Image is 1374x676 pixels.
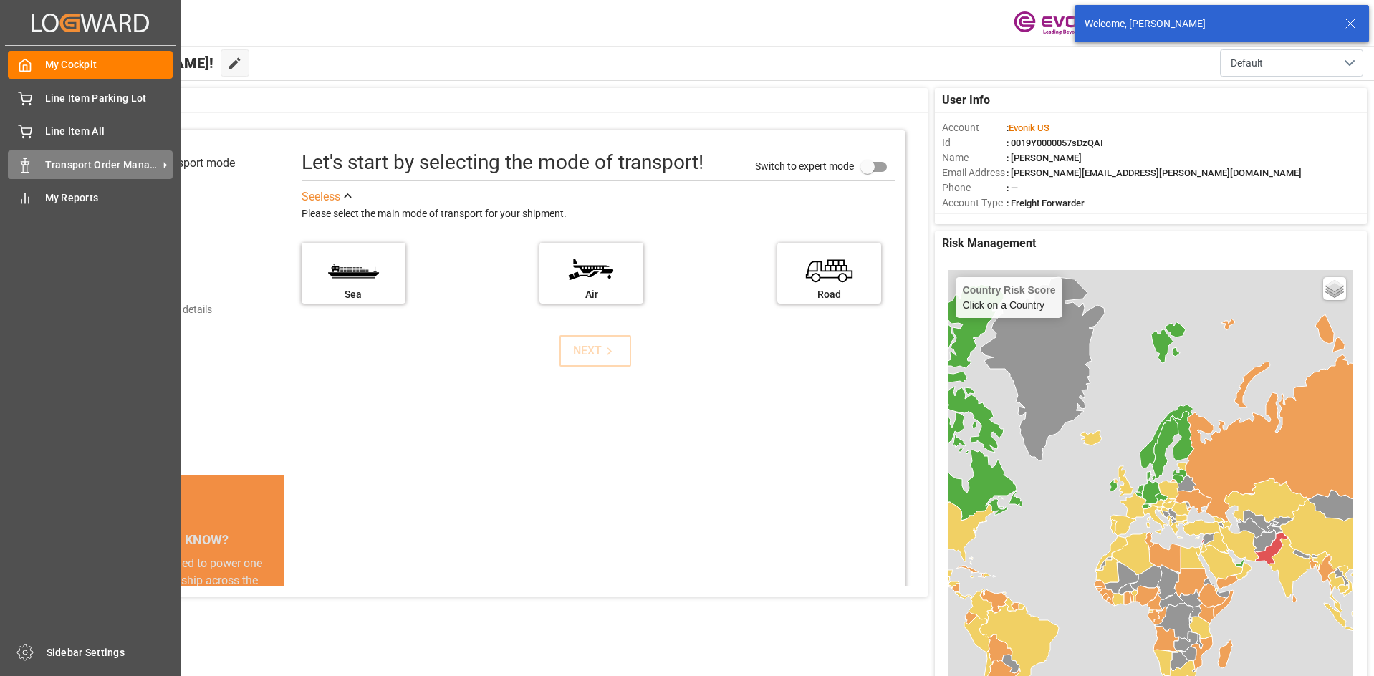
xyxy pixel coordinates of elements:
button: NEXT [559,335,631,367]
span: Line Item All [45,124,173,139]
img: Evonik-brand-mark-Deep-Purple-RGB.jpeg_1700498283.jpeg [1014,11,1107,36]
span: Default [1231,56,1263,71]
div: NEXT [573,342,617,359]
div: DID YOU KNOW? [77,525,284,555]
div: Road [784,287,874,302]
div: The energy needed to power one large container ship across the ocean in a single day is the same ... [95,555,267,658]
span: Account [942,120,1007,135]
span: Line Item Parking Lot [45,91,173,106]
span: : [PERSON_NAME][EMAIL_ADDRESS][PERSON_NAME][DOMAIN_NAME] [1007,168,1302,178]
span: : Freight Forwarder [1007,198,1085,208]
button: open menu [1220,49,1363,77]
div: Sea [309,287,398,302]
span: Name [942,150,1007,165]
span: Email Address [942,165,1007,180]
span: My Reports [45,190,173,206]
div: Let's start by selecting the mode of transport! [302,148,703,178]
span: Phone [942,180,1007,195]
div: Welcome, [PERSON_NAME] [1085,16,1331,32]
span: : [PERSON_NAME] [1007,153,1082,163]
span: User Info [942,92,990,109]
a: Line Item Parking Lot [8,84,173,112]
span: Hello [PERSON_NAME]! [59,49,213,77]
div: Click on a Country [963,284,1056,311]
span: : 0019Y0000057sDzQAI [1007,137,1103,148]
button: next slide / item [264,555,284,675]
span: : — [1007,183,1018,193]
div: See less [302,188,340,206]
a: My Cockpit [8,51,173,79]
a: My Reports [8,184,173,212]
span: : [1007,122,1049,133]
span: Account Type [942,195,1007,211]
a: Layers [1323,277,1346,300]
div: Air [547,287,636,302]
span: Switch to expert mode [755,160,854,171]
span: Sidebar Settings [47,645,175,660]
span: Id [942,135,1007,150]
span: Risk Management [942,235,1036,252]
span: Transport Order Management [45,158,158,173]
div: Please select the main mode of transport for your shipment. [302,206,895,223]
a: Line Item All [8,117,173,145]
span: Evonik US [1009,122,1049,133]
span: My Cockpit [45,57,173,72]
h4: Country Risk Score [963,284,1056,296]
